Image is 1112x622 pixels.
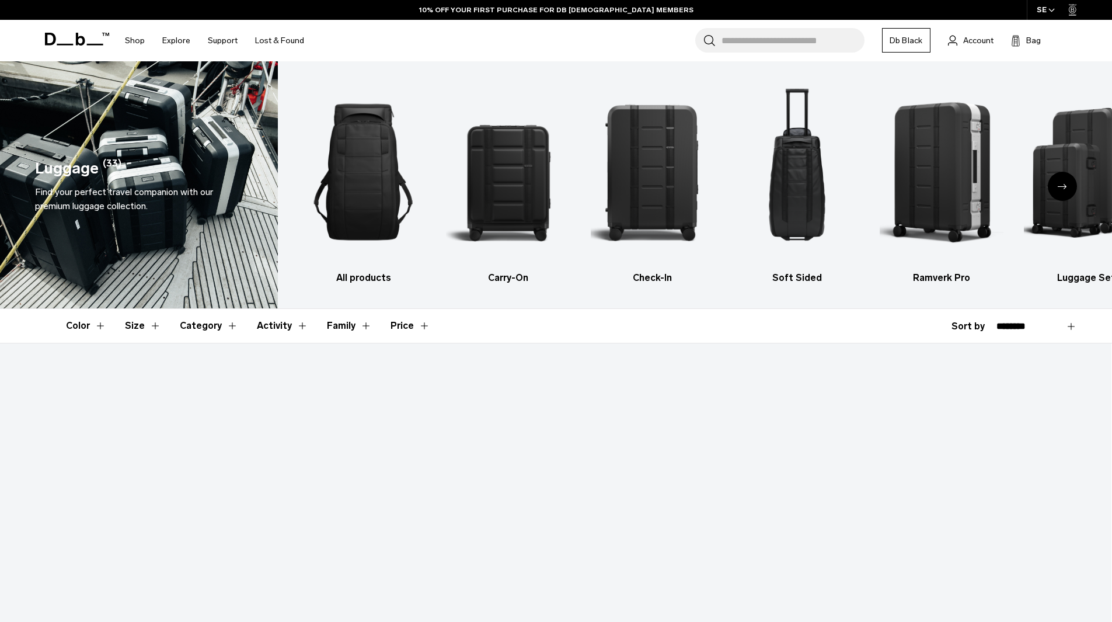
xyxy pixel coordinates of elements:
[257,309,308,343] button: Toggle Filter
[880,79,1004,285] li: 5 / 6
[301,271,426,285] h3: All products
[35,186,213,211] span: Find your perfect travel companion with our premium luggage collection.
[880,79,1004,285] a: Db Ramverk Pro
[103,157,121,180] span: (33)
[255,20,304,61] a: Lost & Found
[735,79,859,265] img: Db
[391,309,430,343] button: Toggle Price
[882,28,930,53] a: Db Black
[446,79,570,265] img: Db
[208,20,238,61] a: Support
[327,309,372,343] button: Toggle Filter
[446,79,570,285] li: 2 / 6
[735,79,859,285] li: 4 / 6
[446,271,570,285] h3: Carry-On
[591,79,715,285] li: 3 / 6
[591,271,715,285] h3: Check-In
[1026,34,1041,47] span: Bag
[301,79,426,285] a: Db All products
[35,157,99,180] h1: Luggage
[125,20,145,61] a: Shop
[1048,172,1077,201] div: Next slide
[948,33,994,47] a: Account
[301,79,426,265] img: Db
[66,309,106,343] button: Toggle Filter
[880,79,1004,265] img: Db
[180,309,238,343] button: Toggle Filter
[735,271,859,285] h3: Soft Sided
[116,20,313,61] nav: Main Navigation
[591,79,715,265] img: Db
[591,79,715,285] a: Db Check-In
[1011,33,1041,47] button: Bag
[446,79,570,285] a: Db Carry-On
[419,5,693,15] a: 10% OFF YOUR FIRST PURCHASE FOR DB [DEMOGRAPHIC_DATA] MEMBERS
[301,79,426,285] li: 1 / 6
[162,20,190,61] a: Explore
[735,79,859,285] a: Db Soft Sided
[963,34,994,47] span: Account
[880,271,1004,285] h3: Ramverk Pro
[125,309,161,343] button: Toggle Filter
